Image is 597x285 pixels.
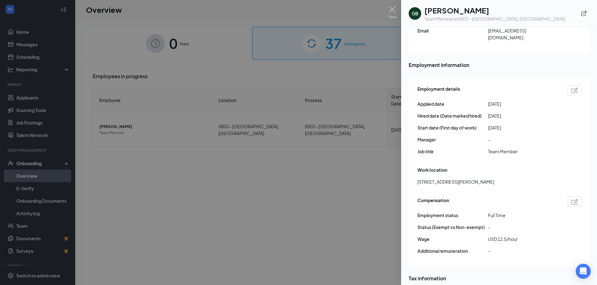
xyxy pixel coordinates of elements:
span: Hired date (Date marked hired) [417,112,488,119]
span: Work location [417,166,447,173]
span: [DATE] [488,100,558,107]
span: [DATE] [488,124,558,131]
span: Employment information [409,61,589,69]
span: [DATE] [488,112,558,119]
span: Start date (First day of work) [417,124,488,131]
span: USD 12.5/hour [488,236,558,242]
h1: [PERSON_NAME] [424,5,565,16]
div: Team Member at 0003 – [GEOGRAPHIC_DATA], [GEOGRAPHIC_DATA] [424,16,565,22]
span: Status (Exempt vs Non-exempt) [417,224,488,231]
span: Additional remuneration [417,247,488,254]
div: GB [412,10,418,17]
span: Applied date [417,100,488,107]
span: Employment details [417,85,460,95]
button: ExternalLink [578,8,589,19]
span: - [488,247,558,254]
div: Open Intercom Messenger [576,264,591,279]
span: - [488,224,558,231]
span: Team Member [488,148,558,155]
span: Manager [417,136,488,143]
span: Email [417,27,488,34]
span: [EMAIL_ADDRESS][DOMAIN_NAME] [488,27,558,41]
span: [STREET_ADDRESS][PERSON_NAME] [417,178,494,185]
svg: ExternalLink [581,10,587,17]
span: Full Time [488,212,558,219]
span: Compensation [417,197,449,207]
span: Employment status [417,212,488,219]
span: Job title [417,148,488,155]
span: - [488,136,558,143]
span: Tax information [409,274,589,282]
span: Wage [417,236,488,242]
